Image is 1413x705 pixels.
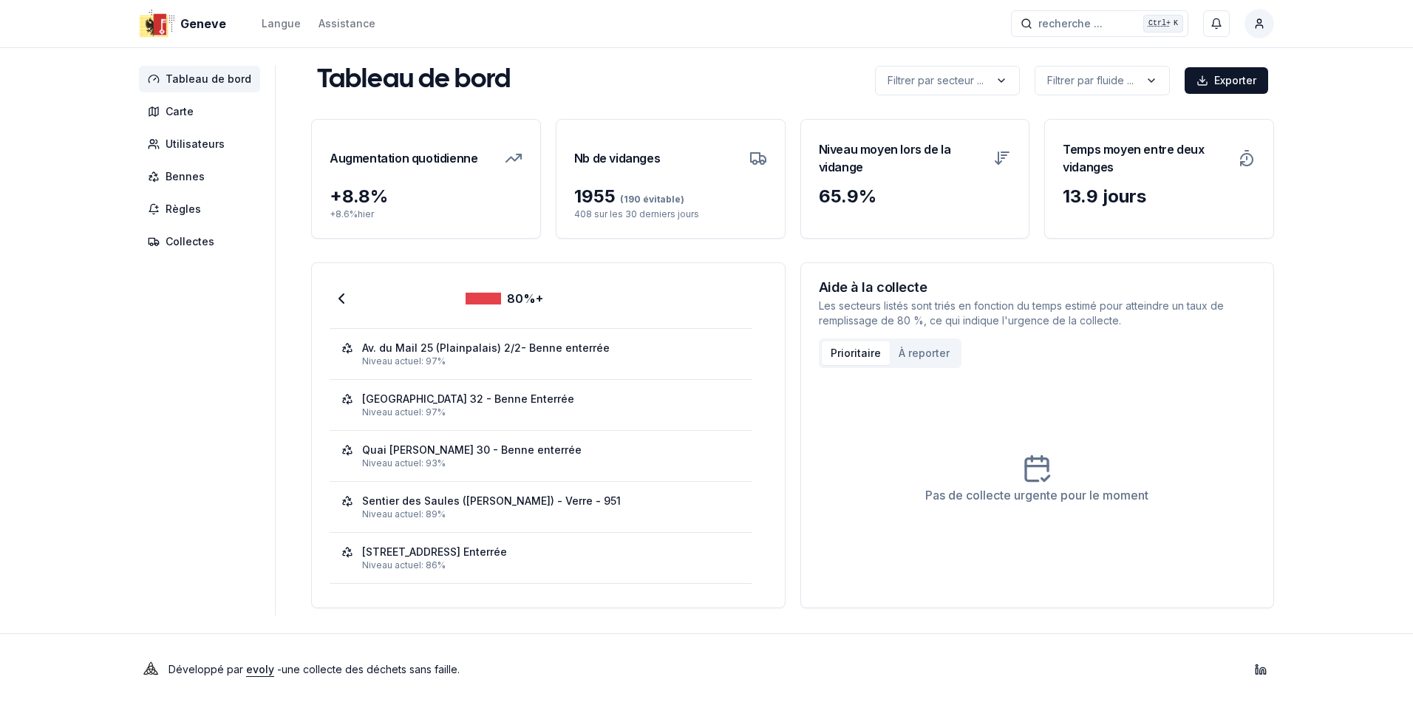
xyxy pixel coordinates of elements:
[262,16,301,31] div: Langue
[139,228,266,255] a: Collectes
[1047,73,1134,88] p: Filtrer par fluide ...
[819,185,1012,208] div: 65.9 %
[246,663,274,675] a: evoly
[139,6,174,41] img: Geneve Logo
[362,508,740,520] div: Niveau actuel: 89%
[616,194,684,205] span: (190 évitable)
[1011,10,1188,37] button: recherche ...Ctrl+K
[341,341,740,367] a: Av. du Mail 25 (Plainpalais) 2/2- Benne enterréeNiveau actuel: 97%
[819,299,1256,328] p: Les secteurs listés sont triés en fonction du temps estimé pour atteindre un taux de remplissage ...
[139,131,266,157] a: Utilisateurs
[168,659,460,680] p: Développé par - une collecte des déchets sans faille .
[362,355,740,367] div: Niveau actuel: 97%
[166,169,205,184] span: Bennes
[1063,185,1256,208] div: 13.9 jours
[341,545,740,571] a: [STREET_ADDRESS] EnterréeNiveau actuel: 86%
[341,443,740,469] a: Quai [PERSON_NAME] 30 - Benne enterréeNiveau actuel: 93%
[362,341,610,355] div: Av. du Mail 25 (Plainpalais) 2/2- Benne enterrée
[362,457,740,469] div: Niveau actuel: 93%
[139,15,232,33] a: Geneve
[330,185,522,208] div: + 8.8 %
[888,73,984,88] p: Filtrer par secteur ...
[166,104,194,119] span: Carte
[341,494,740,520] a: Sentier des Saules ([PERSON_NAME]) - Verre - 951Niveau actuel: 89%
[574,137,660,179] h3: Nb de vidanges
[574,185,767,208] div: 1955
[362,406,740,418] div: Niveau actuel: 97%
[362,392,574,406] div: [GEOGRAPHIC_DATA] 32 - Benne Enterrée
[362,545,507,559] div: [STREET_ADDRESS] Enterrée
[819,281,1256,294] h3: Aide à la collecte
[1185,67,1268,94] button: Exporter
[180,15,226,33] span: Geneve
[319,15,375,33] a: Assistance
[362,443,582,457] div: Quai [PERSON_NAME] 30 - Benne enterrée
[139,163,266,190] a: Bennes
[166,234,214,249] span: Collectes
[819,137,985,179] h3: Niveau moyen lors de la vidange
[341,392,740,418] a: [GEOGRAPHIC_DATA] 32 - Benne EnterréeNiveau actuel: 97%
[362,559,740,571] div: Niveau actuel: 86%
[166,202,201,217] span: Règles
[925,486,1148,504] div: Pas de collecte urgente pour le moment
[466,290,543,307] div: 80%+
[362,494,621,508] div: Sentier des Saules ([PERSON_NAME]) - Verre - 951
[166,137,225,151] span: Utilisateurs
[139,658,163,681] img: Evoly Logo
[574,208,767,220] p: 408 sur les 30 derniers jours
[1035,66,1170,95] button: label
[330,137,477,179] h3: Augmentation quotidienne
[166,72,251,86] span: Tableau de bord
[330,208,522,220] p: + 8.6 % hier
[139,196,266,222] a: Règles
[139,66,266,92] a: Tableau de bord
[890,341,959,365] button: À reporter
[317,66,511,95] h1: Tableau de bord
[1038,16,1103,31] span: recherche ...
[262,15,301,33] button: Langue
[822,341,890,365] button: Prioritaire
[139,98,266,125] a: Carte
[1063,137,1229,179] h3: Temps moyen entre deux vidanges
[875,66,1020,95] button: label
